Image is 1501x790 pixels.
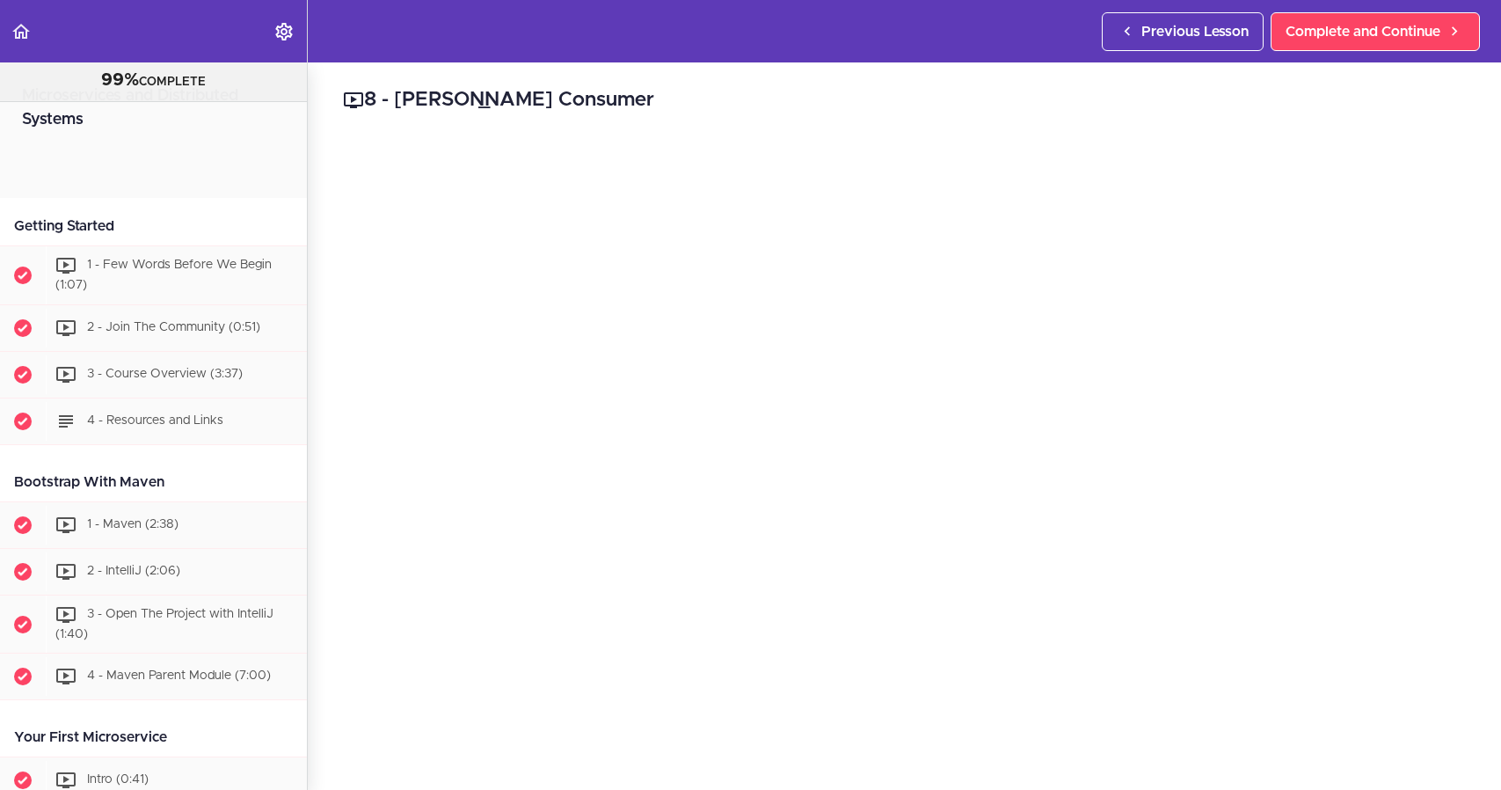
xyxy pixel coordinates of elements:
span: Previous Lesson [1141,21,1249,42]
span: Intro (0:41) [87,774,149,786]
span: 4 - Maven Parent Module (7:00) [87,670,271,683]
span: 4 - Resources and Links [87,414,223,427]
svg: Back to course curriculum [11,21,32,42]
span: 3 - Course Overview (3:37) [87,368,243,380]
span: 1 - Maven (2:38) [87,518,179,530]
span: 3 - Open The Project with IntelliJ (1:40) [55,608,273,640]
span: 2 - IntelliJ (2:06) [87,565,180,577]
a: Previous Lesson [1102,12,1264,51]
span: 99% [101,71,139,89]
span: Complete and Continue [1286,21,1440,42]
span: 2 - Join The Community (0:51) [87,321,260,333]
div: COMPLETE [22,69,285,92]
a: Complete and Continue [1271,12,1480,51]
iframe: Video Player [343,142,1466,773]
h2: 8 - [PERSON_NAME] Consumer [343,85,1466,115]
span: 1 - Few Words Before We Begin (1:07) [55,259,272,291]
svg: Settings Menu [273,21,295,42]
